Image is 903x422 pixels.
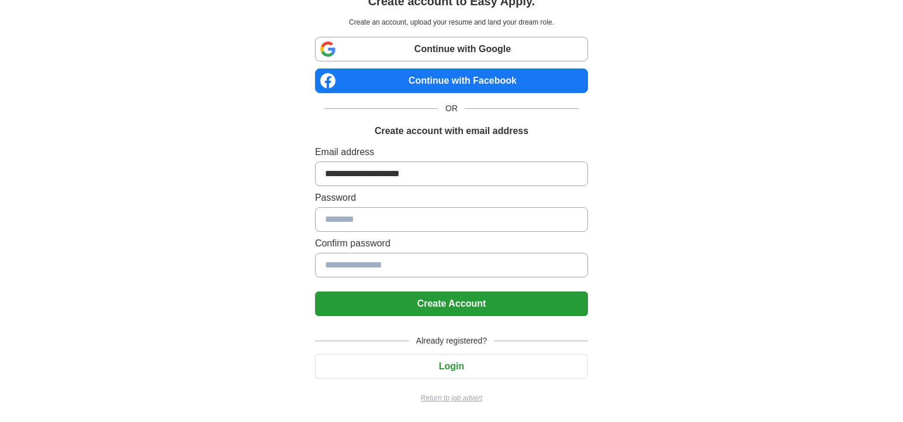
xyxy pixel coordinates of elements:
label: Confirm password [315,236,588,251]
a: Return to job advert [315,393,588,403]
a: Continue with Google [315,37,588,61]
span: Already registered? [409,335,494,347]
label: Email address [315,145,588,159]
label: Password [315,191,588,205]
a: Continue with Facebook [315,68,588,93]
span: OR [438,102,465,115]
p: Create an account, upload your resume and land your dream role. [317,17,586,28]
h1: Create account with email address [375,124,528,138]
a: Login [315,361,588,371]
button: Create Account [315,291,588,316]
button: Login [315,354,588,379]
